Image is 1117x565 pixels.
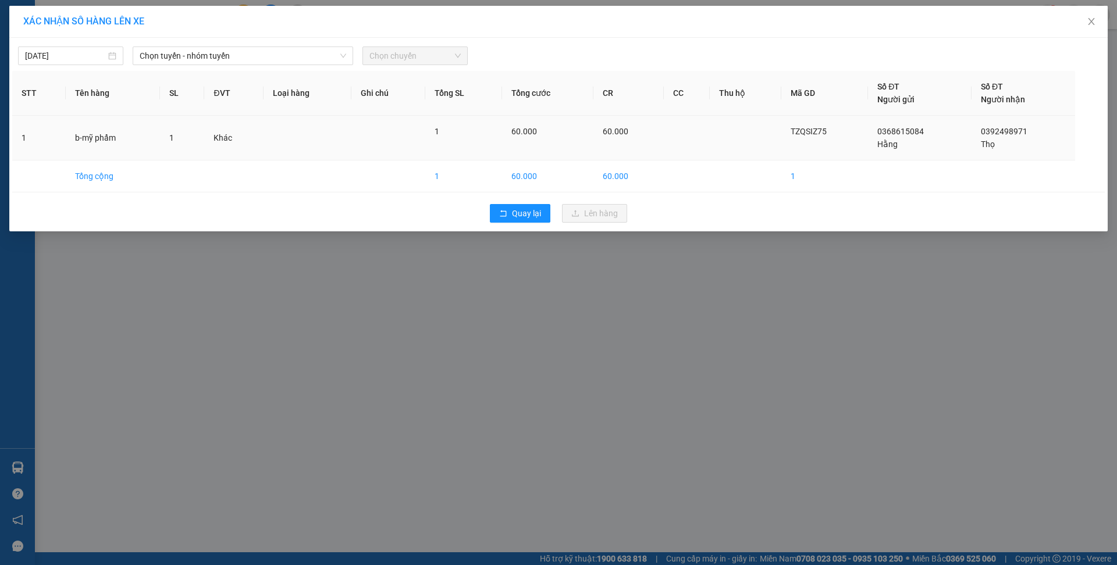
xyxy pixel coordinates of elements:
span: Người gửi [877,95,915,104]
input: 13/10/2025 [25,49,106,62]
span: Thọ [981,140,995,149]
th: Tổng cước [502,71,593,116]
span: Hằng [877,140,898,149]
span: Quay lại [512,207,541,220]
span: Số ĐT [877,82,899,91]
span: rollback [499,209,507,219]
span: down [340,52,347,59]
th: ĐVT [204,71,264,116]
td: Khác [204,116,264,160]
th: Mã GD [781,71,868,116]
td: 60.000 [593,160,664,192]
td: 1 [425,160,502,192]
span: XÁC NHẬN SỐ HÀNG LÊN XE [23,16,144,27]
th: Thu hộ [710,71,781,116]
td: 1 [12,116,66,160]
th: STT [12,71,66,116]
span: close [1087,17,1096,26]
th: SL [160,71,204,116]
span: 60.000 [603,127,628,136]
button: Close [1075,6,1108,38]
th: CC [664,71,710,116]
span: Số ĐT [981,82,1003,91]
td: Tổng cộng [66,160,160,192]
th: Ghi chú [351,71,425,116]
span: 1 [435,127,439,136]
span: TZQSIZ75 [791,127,827,136]
th: Loại hàng [264,71,351,116]
th: Tên hàng [66,71,160,116]
span: Người nhận [981,95,1025,104]
span: Chọn chuyến [369,47,461,65]
td: b-mỹ phẩm [66,116,160,160]
span: 60.000 [511,127,537,136]
button: rollbackQuay lại [490,204,550,223]
span: 1 [169,133,174,142]
td: 1 [781,160,868,192]
span: Chọn tuyến - nhóm tuyến [140,47,346,65]
span: 0392498971 [981,127,1027,136]
th: CR [593,71,664,116]
th: Tổng SL [425,71,502,116]
td: 60.000 [502,160,593,192]
span: 0368615084 [877,127,924,136]
button: uploadLên hàng [562,204,627,223]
